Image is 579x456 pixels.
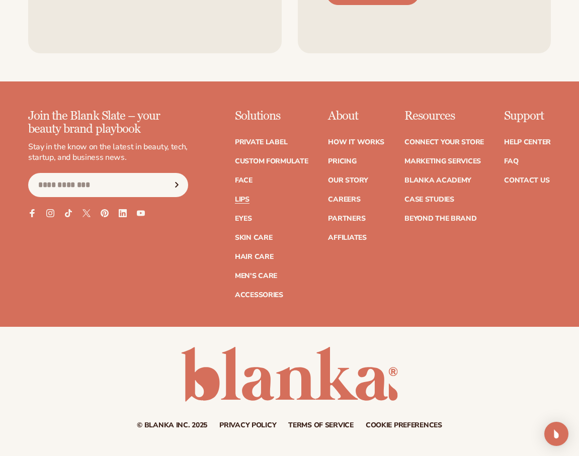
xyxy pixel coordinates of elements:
p: Solutions [235,110,308,123]
p: Stay in the know on the latest in beauty, tech, startup, and business news. [28,142,188,163]
a: Lips [235,196,250,203]
a: Our Story [328,177,368,184]
a: Custom formulate [235,158,308,165]
a: Cookie preferences [366,422,442,429]
p: Join the Blank Slate – your beauty brand playbook [28,110,188,136]
button: Subscribe [166,173,188,197]
p: Support [504,110,551,123]
a: Hair Care [235,253,273,260]
a: Help Center [504,139,551,146]
a: Terms of service [288,422,354,429]
a: Connect your store [404,139,484,146]
a: Marketing services [404,158,481,165]
a: Accessories [235,292,283,299]
a: Eyes [235,215,252,222]
a: Partners [328,215,365,222]
a: Beyond the brand [404,215,477,222]
a: Pricing [328,158,356,165]
a: Contact Us [504,177,549,184]
a: Men's Care [235,272,277,280]
a: Face [235,177,253,184]
p: Resources [404,110,484,123]
a: How It Works [328,139,384,146]
a: Careers [328,196,360,203]
a: Affiliates [328,234,366,241]
a: Case Studies [404,196,454,203]
div: Open Intercom Messenger [544,422,568,446]
a: Private label [235,139,287,146]
a: FAQ [504,158,518,165]
a: Privacy policy [219,422,276,429]
a: Blanka Academy [404,177,471,184]
small: © Blanka Inc. 2025 [137,420,207,430]
a: Skin Care [235,234,272,241]
p: About [328,110,384,123]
